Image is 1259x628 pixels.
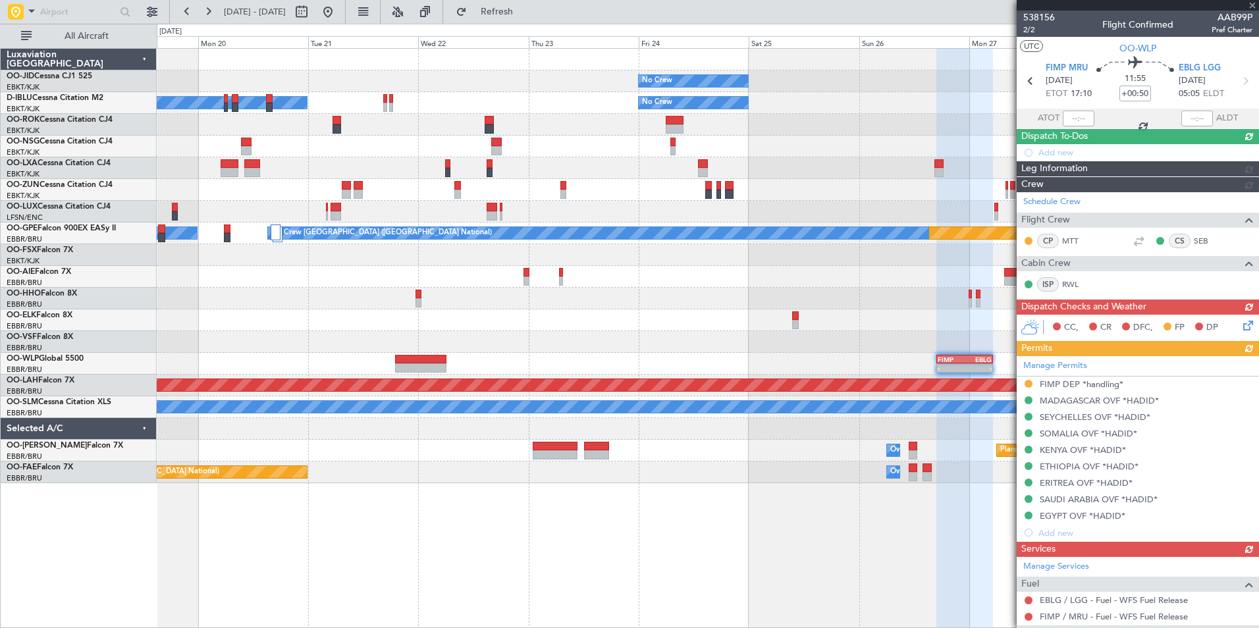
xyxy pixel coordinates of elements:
span: ETOT [1046,88,1067,101]
input: Airport [40,2,116,22]
span: OO-LUX [7,203,38,211]
span: OO-[PERSON_NAME] [7,442,87,450]
div: Tue 21 [308,36,418,48]
button: Refresh [450,1,529,22]
a: EBBR/BRU [7,300,42,309]
span: ATOT [1038,112,1059,125]
a: EBKT/KJK [7,169,40,179]
a: EBBR/BRU [7,386,42,396]
a: OO-ELKFalcon 8X [7,311,72,319]
a: OO-LXACessna Citation CJ4 [7,159,111,167]
span: 538156 [1023,11,1055,24]
a: OO-FSXFalcon 7X [7,246,73,254]
a: D-IBLUCessna Citation M2 [7,94,103,102]
span: OO-AIE [7,268,35,276]
a: EBKT/KJK [7,82,40,92]
span: [DATE] - [DATE] [224,6,286,18]
a: OO-GPEFalcon 900EX EASy II [7,224,116,232]
a: OO-ZUNCessna Citation CJ4 [7,181,113,189]
a: OO-ROKCessna Citation CJ4 [7,116,113,124]
span: 11:55 [1125,72,1146,86]
span: FIMP MRU [1046,62,1088,75]
div: Owner Melsbroek Air Base [890,462,980,482]
span: [DATE] [1046,74,1073,88]
a: EBBR/BRU [7,234,42,244]
a: OO-AIEFalcon 7X [7,268,71,276]
span: OO-WLP [1119,41,1156,55]
a: EBBR/BRU [7,408,42,418]
a: EBKT/KJK [7,147,40,157]
span: OO-JID [7,72,34,80]
a: EBKT/KJK [7,126,40,136]
span: OO-LAH [7,377,38,384]
a: EBBR/BRU [7,343,42,353]
div: No Crew [642,93,672,113]
span: OO-HHO [7,290,41,298]
a: OO-NSGCessna Citation CJ4 [7,138,113,145]
div: FIMP [938,355,965,363]
span: OO-VSF [7,333,37,341]
div: Sun 26 [859,36,969,48]
span: ALDT [1216,112,1238,125]
div: Mon 27 [969,36,1079,48]
div: Planned Maint Kortrijk-[GEOGRAPHIC_DATA] [1000,440,1154,460]
button: All Aircraft [14,26,143,47]
div: [DATE] [159,26,182,38]
span: 05:05 [1179,88,1200,101]
span: OO-ROK [7,116,40,124]
a: OO-[PERSON_NAME]Falcon 7X [7,442,123,450]
a: EBBR/BRU [7,278,42,288]
div: EBLG [965,355,992,363]
button: UTC [1020,40,1043,52]
div: - [965,364,992,372]
span: OO-WLP [7,355,39,363]
a: OO-HHOFalcon 8X [7,290,77,298]
div: Fri 24 [639,36,749,48]
div: Thu 23 [529,36,639,48]
a: OO-LAHFalcon 7X [7,377,74,384]
span: EBLG LGG [1179,62,1221,75]
a: EBKT/KJK [7,104,40,114]
span: OO-FAE [7,463,37,471]
span: Pref Charter [1212,24,1252,36]
span: ELDT [1203,88,1224,101]
a: EBBR/BRU [7,365,42,375]
span: D-IBLU [7,94,32,102]
span: [DATE] [1179,74,1206,88]
span: OO-NSG [7,138,40,145]
span: OO-GPE [7,224,38,232]
a: EBBR/BRU [7,473,42,483]
a: EBKT/KJK [7,256,40,266]
span: OO-LXA [7,159,38,167]
div: No Crew [GEOGRAPHIC_DATA] ([GEOGRAPHIC_DATA] National) [271,223,492,243]
span: OO-ZUN [7,181,40,189]
div: Sat 25 [749,36,859,48]
a: OO-LUXCessna Citation CJ4 [7,203,111,211]
a: EBBR/BRU [7,452,42,461]
span: All Aircraft [34,32,139,41]
a: OO-SLMCessna Citation XLS [7,398,111,406]
a: OO-JIDCessna CJ1 525 [7,72,92,80]
div: Mon 20 [198,36,308,48]
a: OO-VSFFalcon 8X [7,333,73,341]
a: OO-WLPGlobal 5500 [7,355,84,363]
div: - [938,364,965,372]
div: No Crew [642,71,672,91]
div: Flight Confirmed [1102,18,1173,32]
div: Owner Melsbroek Air Base [890,440,980,460]
span: OO-FSX [7,246,37,254]
a: OO-FAEFalcon 7X [7,463,73,471]
a: EBBR/BRU [7,321,42,331]
div: Wed 22 [418,36,528,48]
span: Refresh [469,7,525,16]
span: OO-SLM [7,398,38,406]
a: LFSN/ENC [7,213,43,222]
span: 2/2 [1023,24,1055,36]
a: EBKT/KJK [7,191,40,201]
span: AAB99P [1212,11,1252,24]
span: OO-ELK [7,311,36,319]
span: 17:10 [1071,88,1092,101]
